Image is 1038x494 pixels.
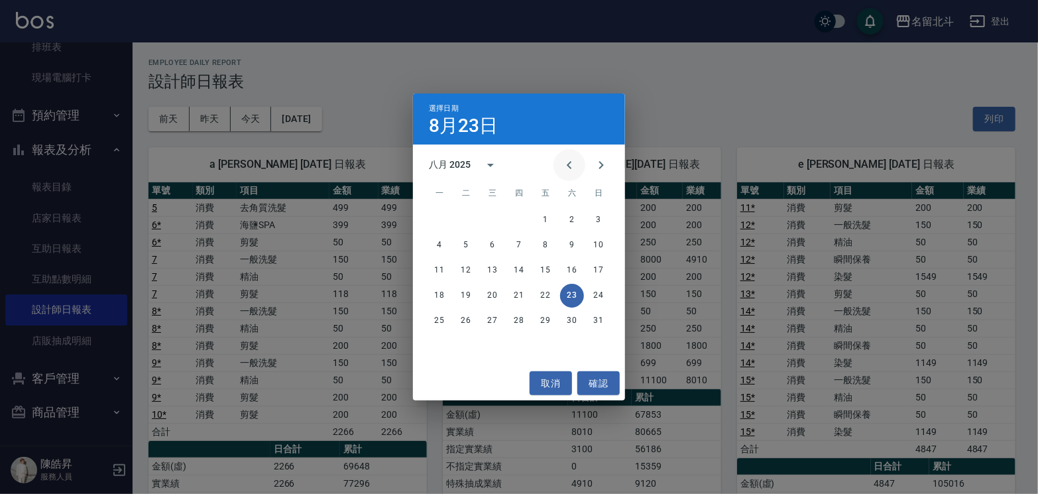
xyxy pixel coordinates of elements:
button: Next month [585,149,617,181]
button: 23 [560,284,584,308]
button: 14 [507,259,531,282]
button: 1 [534,208,557,232]
button: 25 [428,309,451,333]
button: 26 [454,309,478,333]
button: calendar view is open, switch to year view [475,149,506,181]
button: 19 [454,284,478,308]
button: 5 [454,233,478,257]
button: 15 [534,259,557,282]
button: Previous month [553,149,585,181]
button: 4 [428,233,451,257]
button: 9 [560,233,584,257]
button: 30 [560,309,584,333]
button: 2 [560,208,584,232]
button: 21 [507,284,531,308]
button: 11 [428,259,451,282]
span: 選擇日期 [429,104,459,113]
span: 星期三 [481,180,504,207]
button: 20 [481,284,504,308]
button: 17 [587,259,610,282]
button: 確認 [577,371,620,396]
button: 29 [534,309,557,333]
h4: 8月23日 [429,118,498,134]
button: 10 [587,233,610,257]
span: 星期日 [587,180,610,207]
div: 八月 2025 [429,158,471,172]
button: 24 [587,284,610,308]
button: 16 [560,259,584,282]
button: 28 [507,309,531,333]
span: 星期六 [560,180,584,207]
button: 27 [481,309,504,333]
span: 星期二 [454,180,478,207]
button: 12 [454,259,478,282]
button: 3 [587,208,610,232]
button: 22 [534,284,557,308]
button: 13 [481,259,504,282]
button: 取消 [530,371,572,396]
span: 星期五 [534,180,557,207]
button: 31 [587,309,610,333]
span: 星期一 [428,180,451,207]
button: 7 [507,233,531,257]
span: 星期四 [507,180,531,207]
button: 18 [428,284,451,308]
button: 8 [534,233,557,257]
button: 6 [481,233,504,257]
